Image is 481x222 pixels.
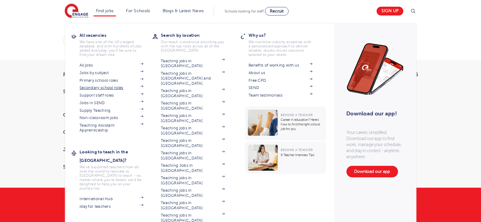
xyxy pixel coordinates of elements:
a: Teaching jobs in [GEOGRAPHIC_DATA] [161,88,225,98]
span: Become a Teacher [281,148,313,152]
a: International Hub [80,196,143,201]
h3: Download our app! [346,107,401,120]
a: Why us?We combine industry expertise with a personalised approach to deliver reliable, results-dr... [249,31,321,57]
p: Your career, simplified. Download our app to find work, manage your schedule, and stay in control... [346,129,404,160]
div: Submit [63,34,351,48]
h3: Looking to teach in the [GEOGRAPHIC_DATA]? [80,148,152,165]
h3: Job Type [63,147,130,152]
a: iday for teachers [80,204,143,209]
a: Sign up [377,7,403,15]
a: Free CPD [249,78,312,83]
a: Teaching jobs in [GEOGRAPHIC_DATA] [161,151,225,161]
a: About us [249,70,312,75]
a: For Schools [126,9,150,13]
a: Supply Teaching [80,108,143,113]
a: Teaching jobs in [GEOGRAPHIC_DATA] and [GEOGRAPHIC_DATA] [161,71,225,86]
p: Career in education? Here’s how to find the right school job for you [281,118,323,131]
p: 6 Teacher Interview Tips [281,153,323,157]
a: Teaching jobs in [GEOGRAPHIC_DATA] [161,59,225,69]
a: Teaching Assistant Apprenticeship [80,123,143,133]
a: Teaching jobs in [GEOGRAPHIC_DATA] [161,176,225,186]
a: Find jobs [96,9,114,13]
a: Jobs in SEND [80,101,143,105]
a: Teaching jobs in [GEOGRAPHIC_DATA] [161,113,225,123]
a: Team testimonials [249,93,312,98]
a: Teaching jobs in [GEOGRAPHIC_DATA] [161,188,225,198]
span: Recruit [270,9,284,13]
h3: All vacancies [80,31,152,39]
a: Non-classroom jobs [80,115,143,120]
a: All vacanciesWe have one of the UK's largest database. and with hundreds of jobs added everyday. ... [80,31,152,57]
a: Jobs by subject [80,70,143,75]
p: We have one of the UK's largest database. and with hundreds of jobs added everyday. you'll be sur... [80,40,143,57]
a: Search by locationOur reach is extensive providing you with the top roles across all of the [GEOG... [161,31,234,53]
a: Become a Teacher6 Teacher Interview Tips [245,142,327,174]
a: All jobs [80,63,143,68]
h3: County [63,113,130,118]
a: Support staff roles [80,93,143,98]
h3: Search by location [161,31,234,39]
a: Primary school roles [80,78,143,83]
a: Blogs & Latest News [163,9,204,13]
h3: Sector [63,165,130,169]
a: SEND [249,85,312,90]
a: Teaching jobs in [GEOGRAPHIC_DATA] [161,200,225,210]
img: Engage Education [65,4,88,19]
a: Teaching jobs in [GEOGRAPHIC_DATA] [161,138,225,148]
a: Secondary school roles [80,85,143,90]
h3: Start Date [63,89,130,94]
a: Benefits of working with us [249,63,312,68]
span: Schools looking for staff [225,9,264,13]
span: Filters [63,72,81,77]
a: Download our app [346,166,398,177]
a: Teaching jobs in [GEOGRAPHIC_DATA] [161,101,225,111]
p: We've supported teachers from all over the world to relocate to [GEOGRAPHIC_DATA] to teach - no m... [80,165,143,190]
h3: Why us? [249,31,321,39]
h3: City [63,130,130,135]
a: Recruit [265,7,289,15]
p: We combine industry expertise with a personalised approach to deliver reliable, results-driven so... [249,40,312,57]
a: Become a TeacherCareer in education? Here’s how to find the right school job for you [245,107,327,140]
a: Teaching jobs in [GEOGRAPHIC_DATA] [161,126,225,136]
a: Looking to teach in the [GEOGRAPHIC_DATA]?We've supported teachers from all over the world to rel... [80,148,152,190]
p: Our reach is extensive providing you with the top roles across all of the [GEOGRAPHIC_DATA] [161,40,225,53]
a: Teaching Jobs in [GEOGRAPHIC_DATA] [161,163,225,173]
span: Become a Teacher [281,113,313,117]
